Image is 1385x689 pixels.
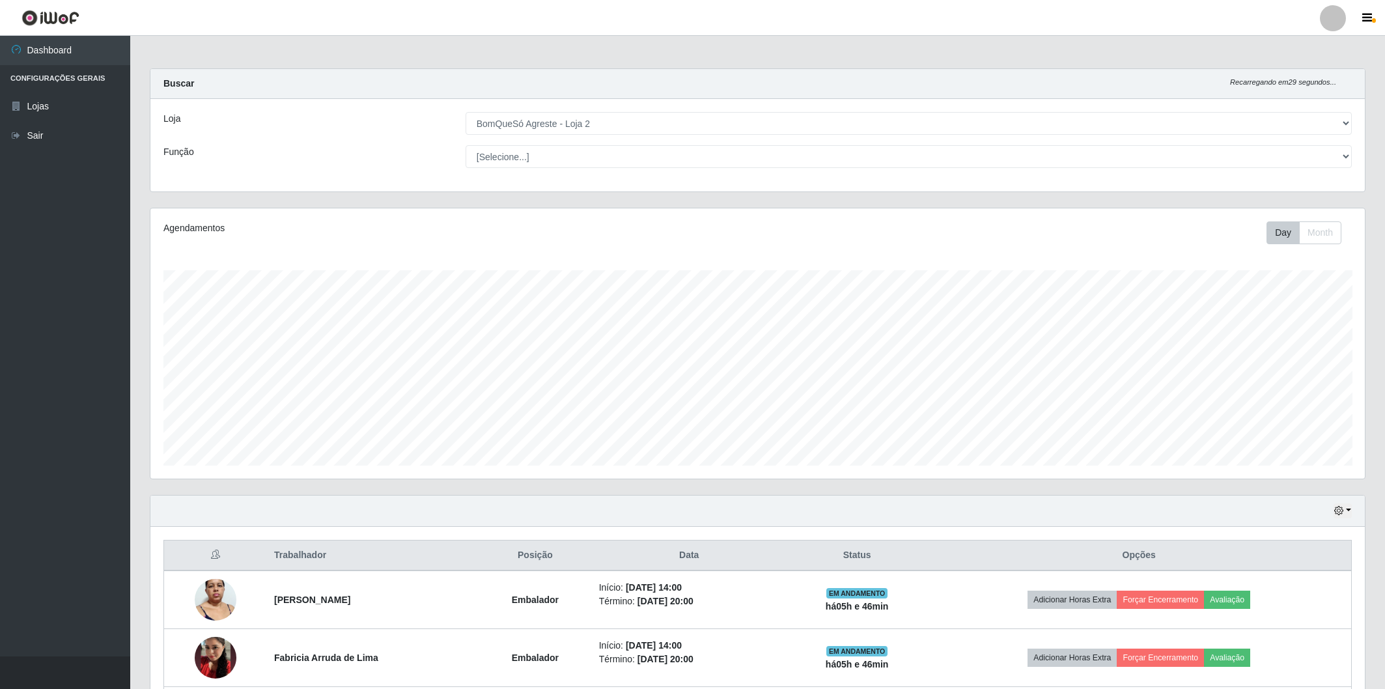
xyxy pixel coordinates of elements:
[163,221,647,235] div: Agendamentos
[512,653,559,663] strong: Embalador
[1028,649,1117,667] button: Adicionar Horas Extra
[1266,221,1352,244] div: Toolbar with button groups
[826,601,889,612] strong: há 05 h e 46 min
[1230,78,1336,86] i: Recarregando em 29 segundos...
[1117,649,1204,667] button: Forçar Encerramento
[599,639,779,653] li: Início:
[1266,221,1300,244] button: Day
[626,640,682,651] time: [DATE] 14:00
[599,581,779,595] li: Início:
[1299,221,1341,244] button: Month
[826,659,889,669] strong: há 05 h e 46 min
[195,572,236,627] img: 1701877774523.jpeg
[927,541,1351,571] th: Opções
[163,112,180,126] label: Loja
[599,595,779,608] li: Término:
[274,595,350,605] strong: [PERSON_NAME]
[599,653,779,666] li: Término:
[21,10,79,26] img: CoreUI Logo
[787,541,927,571] th: Status
[637,596,693,606] time: [DATE] 20:00
[591,541,787,571] th: Data
[163,78,194,89] strong: Buscar
[1117,591,1204,609] button: Forçar Encerramento
[626,582,682,593] time: [DATE] 14:00
[1204,649,1250,667] button: Avaliação
[479,541,591,571] th: Posição
[1204,591,1250,609] button: Avaliação
[1266,221,1341,244] div: First group
[826,588,888,598] span: EM ANDAMENTO
[512,595,559,605] strong: Embalador
[163,145,194,159] label: Função
[266,541,479,571] th: Trabalhador
[1028,591,1117,609] button: Adicionar Horas Extra
[274,653,378,663] strong: Fabricia Arruda de Lima
[826,646,888,656] span: EM ANDAMENTO
[637,654,693,664] time: [DATE] 20:00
